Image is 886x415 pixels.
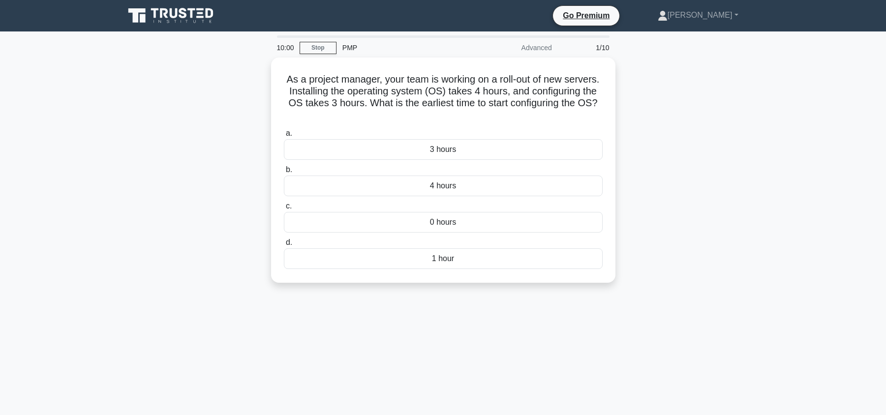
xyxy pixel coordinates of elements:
div: 0 hours [284,212,603,233]
div: Advanced [472,38,558,58]
span: d. [286,238,292,246]
h5: As a project manager, your team is working on a roll-out of new servers. Installing the operating... [283,73,604,121]
a: Stop [300,42,336,54]
span: a. [286,129,292,137]
div: 1/10 [558,38,615,58]
a: [PERSON_NAME] [634,5,762,25]
div: 4 hours [284,176,603,196]
div: 10:00 [271,38,300,58]
div: 1 hour [284,248,603,269]
span: c. [286,202,292,210]
span: b. [286,165,292,174]
div: 3 hours [284,139,603,160]
div: PMP [336,38,472,58]
a: Go Premium [557,9,615,22]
